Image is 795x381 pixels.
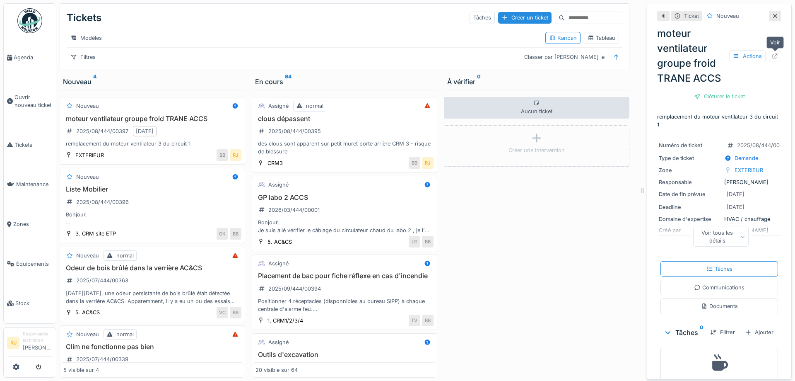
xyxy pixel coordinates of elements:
img: Badge_color-CXgf-gQk.svg [17,8,42,33]
div: BB [230,307,241,318]
div: [DATE] [136,127,154,135]
div: Classer par [PERSON_NAME] le [520,51,608,63]
li: [PERSON_NAME] [23,331,53,355]
div: BB [230,228,241,240]
div: Clôturer le ticket [691,91,748,102]
h3: Clim ne fonctionne pas bien [63,343,241,351]
div: normal [116,330,134,338]
sup: 4 [93,77,96,87]
h3: moteur ventilateur groupe froid TRANE ACCS [63,115,241,123]
div: [DATE] [727,203,744,211]
div: Nouveau [76,330,99,338]
div: 5. AC&CS [267,238,292,246]
sup: 0 [700,328,703,337]
div: Modèles [67,32,106,44]
div: 1. CRM1/2/3/4 [267,317,303,325]
div: 3. CRM site ETP [75,230,116,238]
div: Assigné [268,338,289,346]
div: Voir [766,36,784,49]
a: Stock [4,284,56,323]
div: Date de fin prévue [659,190,721,198]
div: Communications [694,284,744,291]
span: Agenda [14,53,53,61]
h3: Outils d'excavation [255,351,434,359]
span: Ouvrir nouveau ticket [14,93,53,109]
div: EXTERIEUR [735,166,763,174]
div: En cours [255,77,434,87]
div: Tableau [588,34,615,42]
div: 2025/08/444/00397 [737,141,789,149]
div: Créer une intervention [508,146,565,154]
div: Bonjour, Dans le cadre de l'aménagement d'un nouveau bureau sur le site de l'ETP, pouvez-vous me ... [63,211,241,226]
div: 2025/07/444/00339 [76,355,128,363]
div: Filtres [67,51,99,63]
div: [DATE] [727,190,744,198]
sup: 0 [477,77,481,87]
span: Stock [15,299,53,307]
li: RJ [7,337,19,349]
div: Type de ticket [659,154,721,162]
div: 2025/08/444/00397 [76,127,128,135]
div: Ajouter [742,327,777,338]
div: des clous sont apparent sur petit muret porte arrière CRM 3 - risque de blessure [255,140,434,155]
div: GK [217,228,228,240]
sup: 64 [285,77,291,87]
div: Filtrer [707,327,738,338]
a: Agenda [4,38,56,78]
div: Aucun ticket [444,97,629,119]
a: Équipements [4,244,56,284]
div: Responsable [659,178,721,186]
div: Assigné [268,181,289,189]
div: moteur ventilateur groupe froid TRANE ACCS [657,26,781,86]
span: Tickets [14,141,53,149]
div: 2025/09/444/00394 [268,285,321,293]
div: Tâches [664,328,703,337]
div: BB [217,149,228,161]
div: Positionner 4 réceptacles (disponnibles au bureau SIPP) à chaque centrale d'alarme feu. CRM1 - CR... [255,297,434,313]
div: BB [422,315,434,326]
div: Nouveau [76,252,99,260]
div: Tâches [470,12,495,24]
div: RJ [422,157,434,169]
div: Nouveau [76,173,99,181]
div: [DATE][DATE], une odeur persistante de bois brûlé était détectée dans la verrière AC&CS. Apparemm... [63,289,241,305]
span: Équipements [16,260,53,268]
div: Tâches [706,265,732,273]
span: Maintenance [16,180,53,188]
div: LG [409,236,420,248]
div: 2026/03/444/00001 [268,206,320,214]
a: Ouvrir nouveau ticket [4,78,56,125]
div: BB [422,236,434,248]
div: 5 visible sur 4 [63,366,99,374]
div: Numéro de ticket [659,141,721,149]
div: VC [217,307,228,318]
div: Assigné [268,102,289,110]
h3: Liste Mobilier [63,185,241,193]
div: normal [306,102,323,110]
a: Zones [4,204,56,244]
div: remplacement du moteur ventilateur 3 du circuit 1 [63,140,241,148]
div: Responsable technicien [23,331,53,344]
p: remplacement du moteur ventilateur 3 du circuit 1 [657,113,781,129]
div: Demande [735,154,758,162]
div: Tickets [67,7,101,29]
div: Actions [729,50,766,62]
a: RJ Responsable technicien[PERSON_NAME] [7,331,53,357]
div: normal [116,252,134,260]
div: [PERSON_NAME] [659,178,780,186]
div: Nouveau [76,102,99,110]
div: Domaine d'expertise [659,215,721,223]
div: Ticket [684,12,699,20]
div: Zone [659,166,721,174]
div: RJ [230,149,241,161]
a: Maintenance [4,165,56,204]
div: Kanban [549,34,577,42]
h3: Odeur de bois brûlé dans la verrière AC&CS [63,264,241,272]
div: Nouveau [716,12,739,20]
h3: clous dépassent [255,115,434,123]
div: TV [409,315,420,326]
div: EXTERIEUR [75,151,104,159]
div: Assigné [268,260,289,267]
div: 2025/08/444/00395 [268,127,321,135]
span: Zones [13,220,53,228]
